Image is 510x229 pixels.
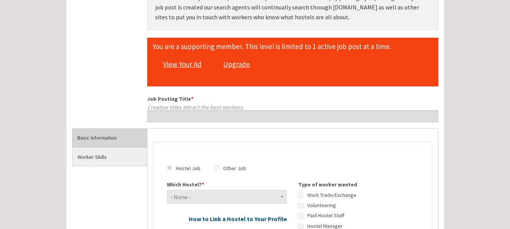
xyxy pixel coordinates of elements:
[147,38,438,86] div: You are a supporting member. This level is limited to 1 active job post at a time.
[167,181,287,189] label: Which Hostel?
[223,164,246,172] label: Other Job
[147,95,438,103] label: Job Posting Title
[191,95,193,102] span: This field is required.
[72,128,148,147] a: Basic Information
[167,181,287,210] span: Only hostel linked to your profile will appear. Click how to Link a Hostel to Your Profile if you...
[189,216,287,222] a: How to Link a Hostel to Your Profile
[160,57,205,72] a: View Your Ad
[220,57,254,72] a: Upgrade
[72,148,147,166] a: Worker Skills
[307,201,336,209] label: Volunteering
[307,191,356,199] label: Work Trade/Exchange
[307,212,344,220] label: Paid Hostel Staff
[147,103,243,111] span: Creative titles attract the best workers
[176,164,200,172] label: Hostel Job
[298,181,419,189] label: Type of worker wanted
